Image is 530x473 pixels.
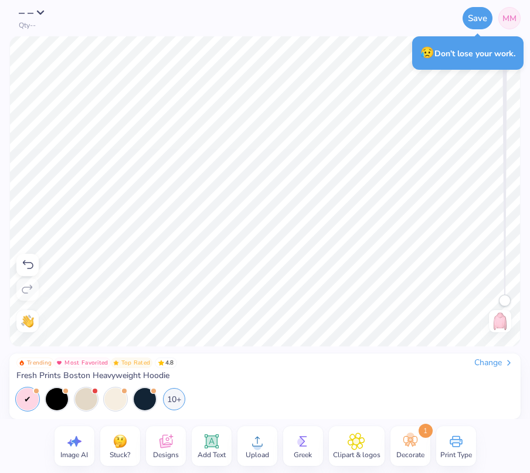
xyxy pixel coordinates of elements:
img: Stuck? [111,433,129,450]
span: Trending [27,360,52,366]
img: Most Favorited sort [56,360,62,366]
button: Badge Button [16,358,54,368]
div: Don’t lose your work. [412,36,524,70]
span: 4.8 [155,358,177,368]
button: Badge Button [54,358,110,368]
span: Image AI [60,450,88,460]
span: Decorate [396,450,424,460]
button: Badge Button [111,358,153,368]
span: Most Favorited [64,360,108,366]
button: – – [19,7,52,19]
span: Add Text [198,450,226,460]
span: – – [19,5,34,21]
span: Top Rated [121,360,151,366]
a: MM [498,7,521,29]
span: Upload [246,450,269,460]
span: Designs [153,450,179,460]
span: 😥 [420,45,434,60]
span: Greek [294,450,312,460]
img: Back [491,312,509,331]
img: Trending sort [19,360,25,366]
span: Fresh Prints Boston Heavyweight Hoodie [16,370,169,381]
span: MM [502,12,517,25]
div: Change [474,358,514,368]
span: Qty -- [19,21,36,29]
div: 10+ [163,388,185,410]
div: Accessibility label [499,295,511,307]
img: Top Rated sort [113,360,119,366]
span: Stuck? [110,450,130,460]
span: Print Type [440,450,472,460]
span: Clipart & logos [333,450,380,460]
button: Save [463,7,492,29]
span: 1 [419,424,433,438]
